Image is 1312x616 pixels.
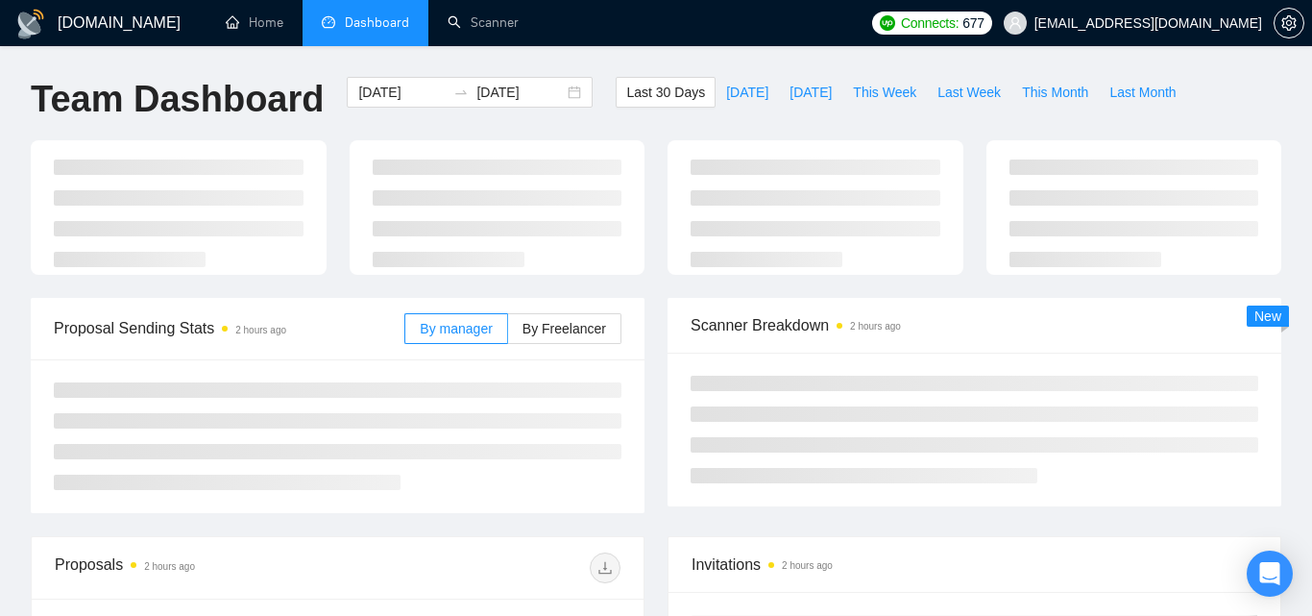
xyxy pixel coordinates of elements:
[15,9,46,39] img: logo
[1099,77,1186,108] button: Last Month
[345,14,409,31] span: Dashboard
[144,561,195,572] time: 2 hours ago
[716,77,779,108] button: [DATE]
[937,82,1001,103] span: Last Week
[962,12,984,34] span: 677
[853,82,916,103] span: This Week
[1254,308,1281,324] span: New
[901,12,959,34] span: Connects:
[1008,16,1022,30] span: user
[842,77,927,108] button: This Week
[1275,15,1303,31] span: setting
[453,85,469,100] span: swap-right
[1109,82,1176,103] span: Last Month
[31,77,324,122] h1: Team Dashboard
[790,82,832,103] span: [DATE]
[322,15,335,29] span: dashboard
[880,15,895,31] img: upwork-logo.png
[1274,8,1304,38] button: setting
[691,313,1258,337] span: Scanner Breakdown
[1247,551,1293,597] div: Open Intercom Messenger
[626,82,705,103] span: Last 30 Days
[235,325,286,335] time: 2 hours ago
[226,14,283,31] a: homeHome
[54,316,404,340] span: Proposal Sending Stats
[453,85,469,100] span: to
[726,82,768,103] span: [DATE]
[779,77,842,108] button: [DATE]
[927,77,1011,108] button: Last Week
[358,82,446,103] input: Start date
[522,321,606,336] span: By Freelancer
[1011,77,1099,108] button: This Month
[850,321,901,332] time: 2 hours ago
[476,82,564,103] input: End date
[448,14,519,31] a: searchScanner
[1022,82,1088,103] span: This Month
[616,77,716,108] button: Last 30 Days
[692,553,1257,577] span: Invitations
[1274,15,1304,31] a: setting
[55,553,338,583] div: Proposals
[420,321,492,336] span: By manager
[782,560,833,571] time: 2 hours ago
